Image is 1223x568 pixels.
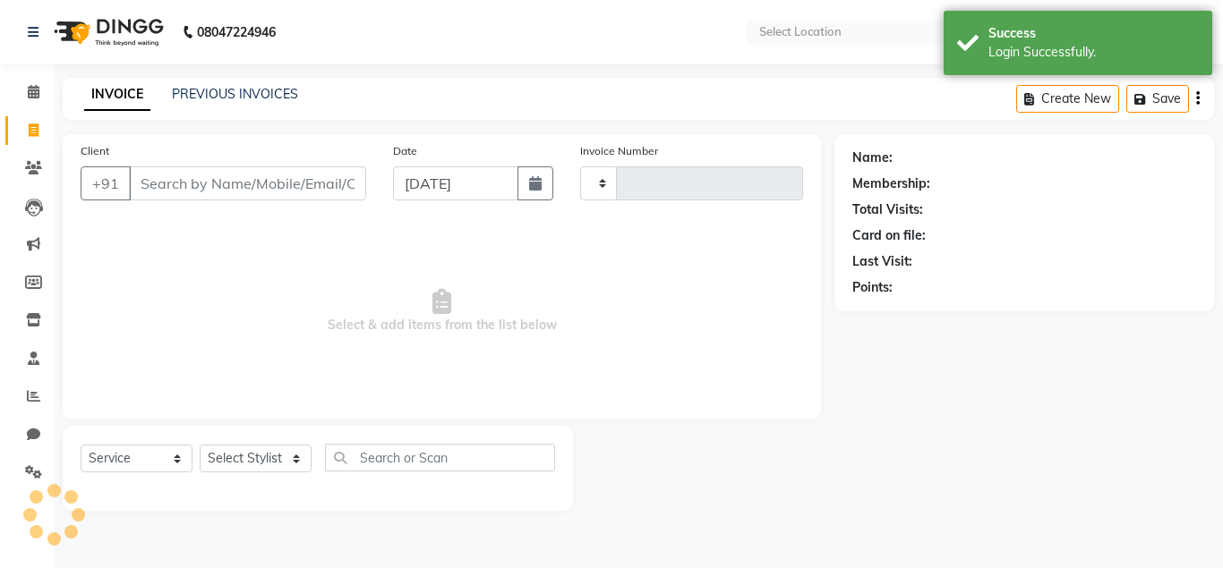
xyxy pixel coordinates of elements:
div: Last Visit: [852,252,912,271]
div: Select Location [759,23,842,41]
button: Create New [1016,85,1119,113]
div: Membership: [852,174,930,193]
div: Name: [852,148,893,167]
button: +91 [81,166,131,200]
span: Select & add items from the list below [81,222,803,401]
input: Search by Name/Mobile/Email/Code [129,166,366,200]
img: logo [46,7,168,57]
b: 08047224946 [197,7,276,57]
button: Save [1126,85,1189,113]
a: PREVIOUS INVOICES [172,86,298,102]
div: Card on file: [852,226,926,245]
div: Points: [852,278,893,297]
a: INVOICE [84,79,150,111]
div: Success [988,24,1199,43]
label: Invoice Number [580,143,658,159]
div: Login Successfully. [988,43,1199,62]
label: Client [81,143,109,159]
input: Search or Scan [325,444,555,471]
label: Date [393,143,417,159]
div: Total Visits: [852,200,923,219]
